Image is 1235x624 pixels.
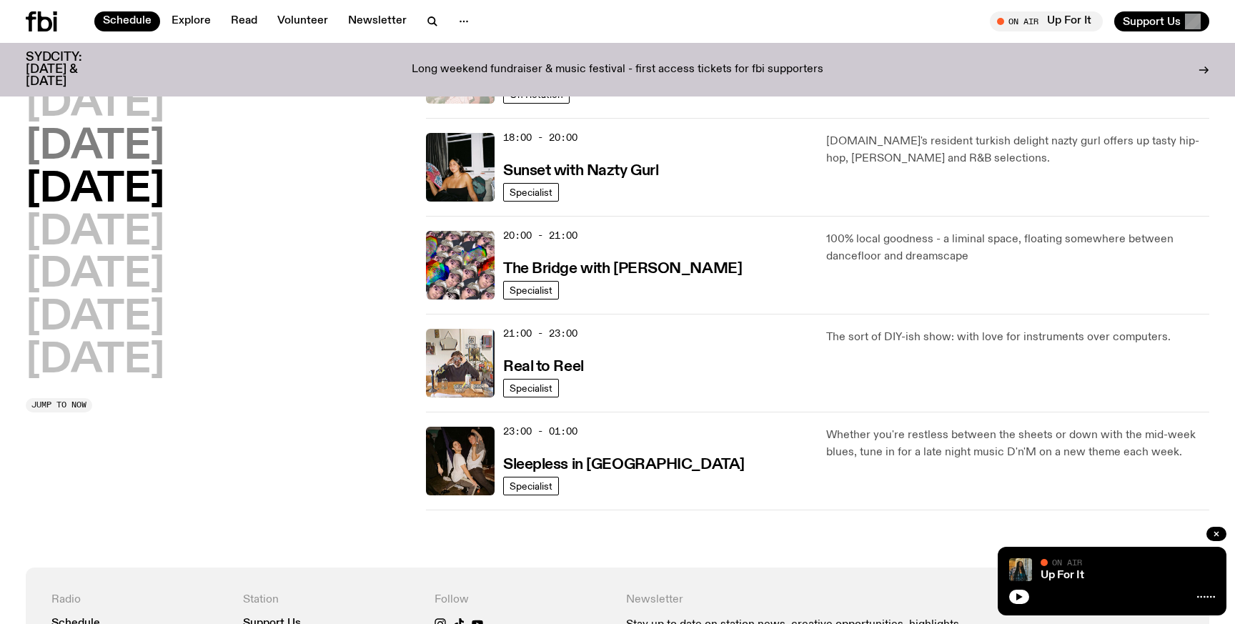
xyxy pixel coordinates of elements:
span: Jump to now [31,401,86,409]
a: Read [222,11,266,31]
a: Sleepless in [GEOGRAPHIC_DATA] [503,455,745,472]
h3: The Bridge with [PERSON_NAME] [503,262,742,277]
span: Support Us [1123,15,1181,28]
a: Newsletter [339,11,415,31]
h4: Station [243,593,417,607]
a: Specialist [503,281,559,299]
a: Specialist [503,379,559,397]
img: Marcus Whale is on the left, bent to his knees and arching back with a gleeful look his face He i... [426,427,495,495]
img: Ify - a Brown Skin girl with black braided twists, looking up to the side with her tongue stickin... [1009,558,1032,581]
button: [DATE] [26,255,164,295]
p: 100% local goodness - a liminal space, floating somewhere between dancefloor and dreamscape [826,231,1209,265]
p: Long weekend fundraiser & music festival - first access tickets for fbi supporters [412,64,823,76]
h3: Real to Reel [503,360,584,375]
h3: SYDCITY: [DATE] & [DATE] [26,51,117,88]
span: 23:00 - 01:00 [503,425,577,438]
button: Jump to now [26,398,92,412]
a: The Bridge with [PERSON_NAME] [503,259,742,277]
button: [DATE] [26,170,164,210]
span: Specialist [510,187,552,197]
h4: Newsletter [626,593,992,607]
button: Support Us [1114,11,1209,31]
h3: Sunset with Nazty Gurl [503,164,658,179]
button: [DATE] [26,127,164,167]
span: Specialist [510,382,552,393]
a: Explore [163,11,219,31]
img: Jasper Craig Adams holds a vintage camera to his eye, obscuring his face. He is wearing a grey ju... [426,329,495,397]
p: Whether you're restless between the sheets or down with the mid-week blues, tune in for a late ni... [826,427,1209,461]
a: Real to Reel [503,357,584,375]
button: [DATE] [26,341,164,381]
button: [DATE] [26,298,164,338]
h4: Follow [435,593,609,607]
a: Up For It [1041,570,1084,581]
a: Sunset with Nazty Gurl [503,161,658,179]
a: Specialist [503,477,559,495]
span: 20:00 - 21:00 [503,229,577,242]
button: On AirUp For It [990,11,1103,31]
span: Specialist [510,480,552,491]
p: [DOMAIN_NAME]'s resident turkish delight nazty gurl offers up tasty hip-hop, [PERSON_NAME] and R&... [826,133,1209,167]
span: On Air [1052,558,1082,567]
a: Volunteer [269,11,337,31]
h4: Radio [51,593,226,607]
button: [DATE] [26,213,164,253]
span: Specialist [510,284,552,295]
span: 18:00 - 20:00 [503,131,577,144]
button: [DATE] [26,84,164,124]
a: Schedule [94,11,160,31]
p: The sort of DIY-ish show: with love for instruments over computers. [826,329,1209,346]
span: 21:00 - 23:00 [503,327,577,340]
h3: Sleepless in [GEOGRAPHIC_DATA] [503,457,745,472]
a: Specialist [503,183,559,202]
